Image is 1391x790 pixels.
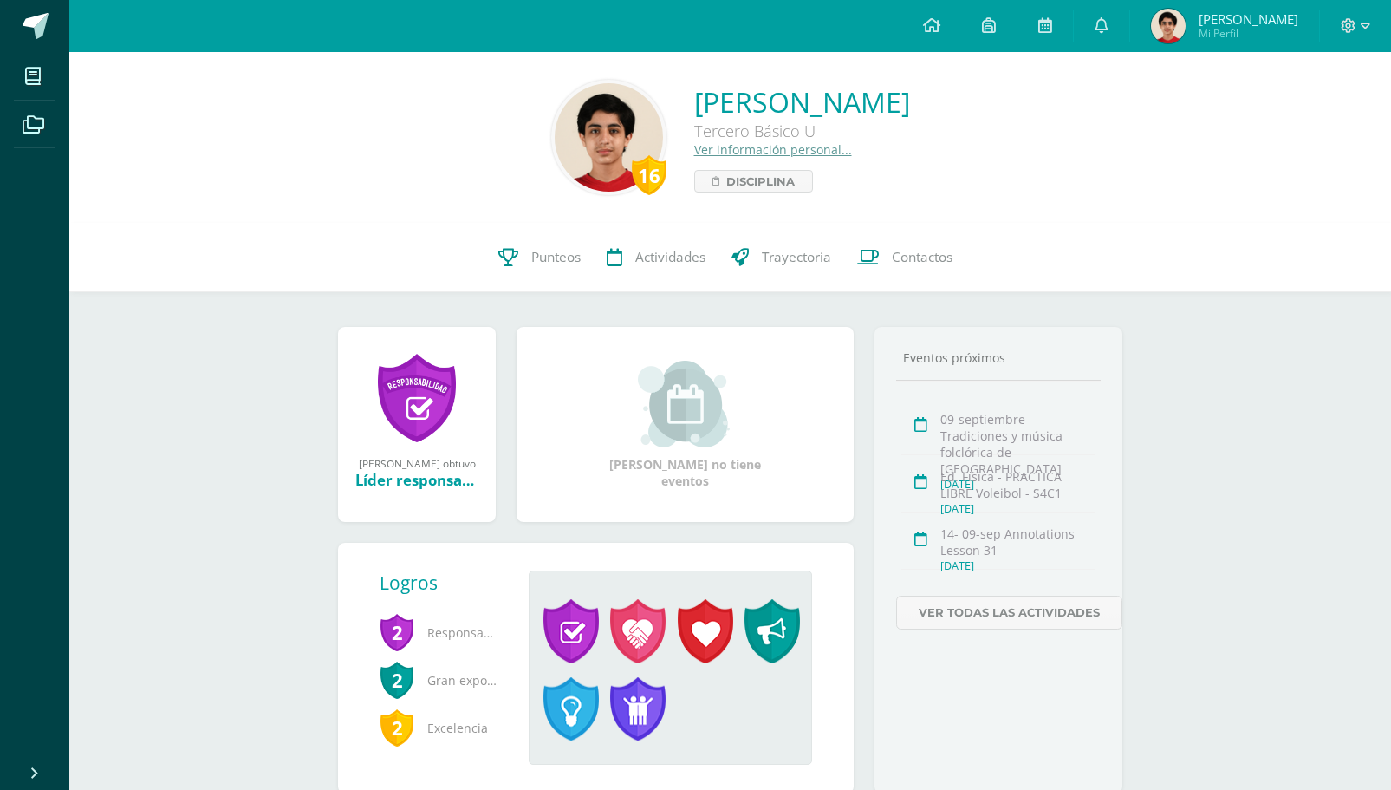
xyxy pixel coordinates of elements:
[635,248,705,266] span: Actividades
[940,411,1095,477] div: 09-septiembre - Tradiciones y música folclórica de [GEOGRAPHIC_DATA]
[380,708,414,748] span: 2
[1151,9,1186,43] img: 7cb4b1dfa21ef7bd44cb7bfa793903ef.png
[694,83,910,121] a: [PERSON_NAME]
[694,170,813,193] a: Disciplina
[594,223,718,292] a: Actividades
[940,468,1095,501] div: Ed. Física - PRACTICA LIBRE Voleibol - S4C1
[694,121,910,141] div: Tercero Básico U
[380,612,414,652] span: 2
[896,349,1101,366] div: Eventos próximos
[718,223,844,292] a: Trayectoria
[380,704,501,752] span: Excelencia
[940,526,1095,558] div: 14- 09-sep Annotations Lesson 31
[380,656,501,704] span: Gran expositor
[1199,26,1298,41] span: Mi Perfil
[355,470,478,490] div: Líder responsable
[380,609,501,656] span: Responsabilidad
[726,171,795,192] span: Disciplina
[485,223,594,292] a: Punteos
[940,501,1095,516] div: [DATE]
[380,660,414,700] span: 2
[632,155,666,195] div: 16
[638,361,732,447] img: event_small.png
[1199,10,1298,28] span: [PERSON_NAME]
[599,361,772,489] div: [PERSON_NAME] no tiene eventos
[531,248,581,266] span: Punteos
[892,248,952,266] span: Contactos
[844,223,965,292] a: Contactos
[694,141,852,158] a: Ver información personal...
[380,571,515,595] div: Logros
[355,456,478,470] div: [PERSON_NAME] obtuvo
[940,558,1095,573] div: [DATE]
[762,248,831,266] span: Trayectoria
[896,596,1122,630] a: Ver todas las actividades
[555,83,663,192] img: 184970ca5bde877059be6b53659b7157.png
